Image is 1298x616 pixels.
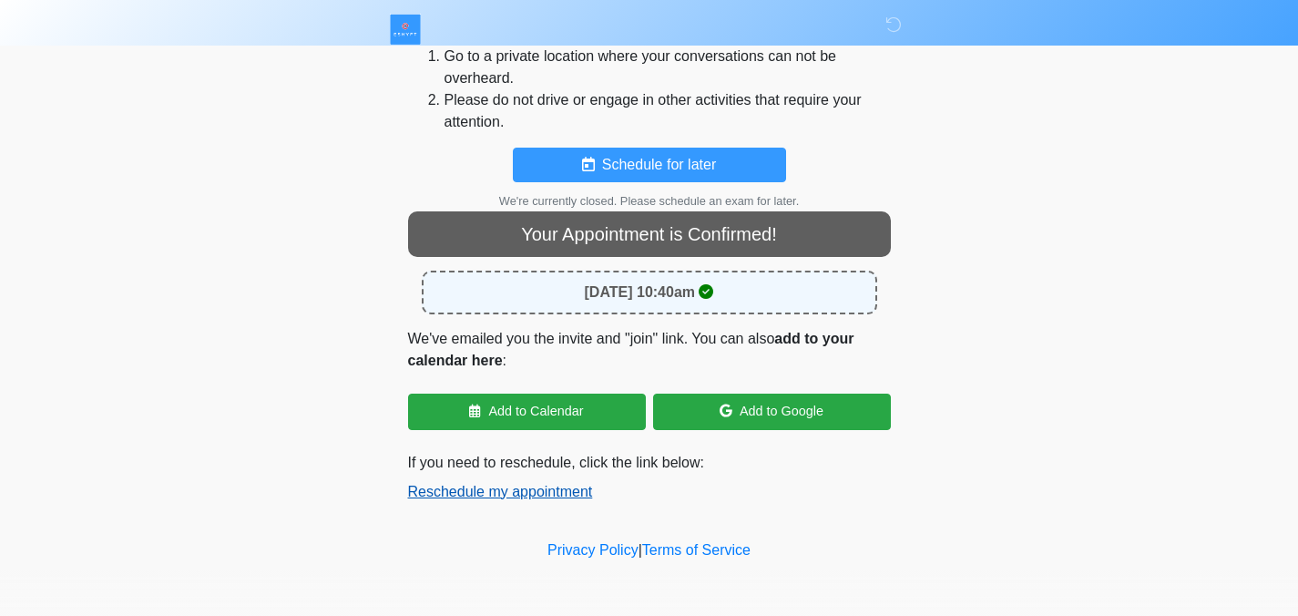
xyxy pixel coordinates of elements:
[408,394,646,430] a: Add to Calendar
[445,46,891,89] li: Go to a private location where your conversations can not be overheard.
[547,542,639,558] a: Privacy Policy
[639,542,642,558] a: |
[390,14,421,45] img: ESHYFT Logo
[408,211,891,257] div: Your Appointment is Confirmed!
[513,148,786,182] button: Schedule for later
[499,194,799,208] small: We're currently closed. Please schedule an exam for later.
[408,481,593,503] button: Reschedule my appointment
[408,328,891,372] p: We've emailed you the invite and "join" link. You can also :
[642,542,751,558] a: Terms of Service
[653,394,891,430] a: Add to Google
[585,284,696,300] strong: [DATE] 10:40am
[445,89,891,133] li: Please do not drive or engage in other activities that require your attention.
[408,452,891,503] p: If you need to reschedule, click the link below:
